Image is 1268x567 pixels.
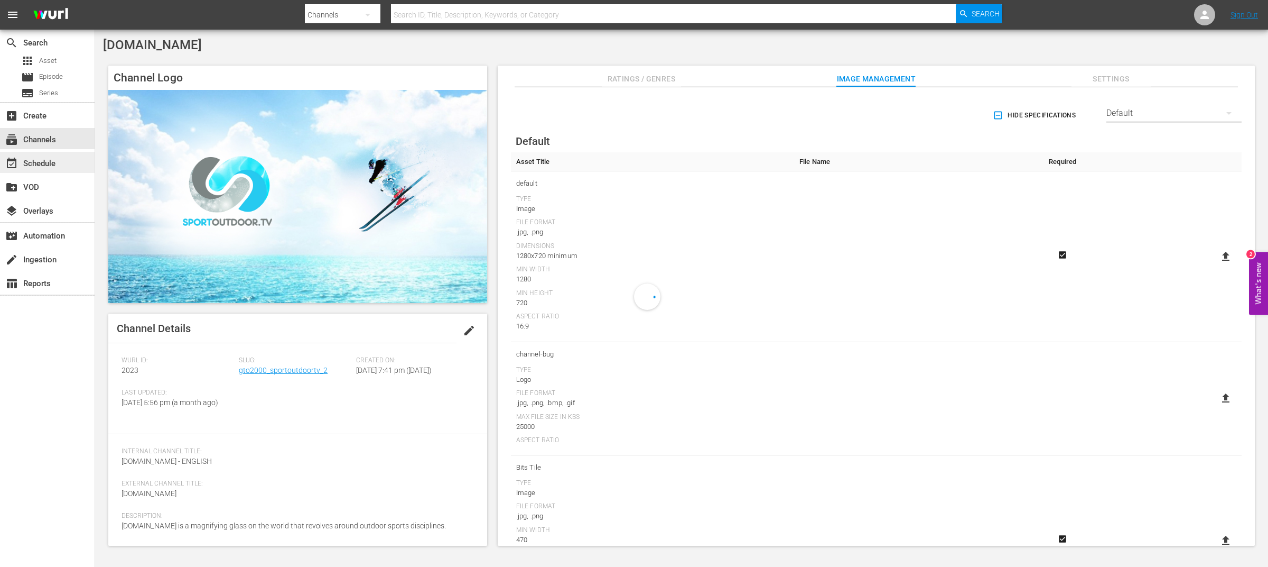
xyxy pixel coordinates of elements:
[516,479,789,488] div: Type
[122,457,212,465] span: [DOMAIN_NAME] - ENGLISH
[1246,250,1255,259] div: 2
[122,489,176,498] span: [DOMAIN_NAME]
[21,71,34,84] span: Episode
[516,251,789,261] div: 1280x720 minimum
[516,313,789,321] div: Aspect Ratio
[516,242,789,251] div: Dimensions
[5,133,18,146] span: Channels
[516,461,789,474] span: Bits Tile
[516,204,789,214] div: Image
[39,56,57,66] span: Asset
[516,135,550,148] span: Default
[5,36,18,49] span: Search
[356,366,432,374] span: [DATE] 7:41 pm ([DATE])
[239,356,351,365] span: Slug:
[516,274,789,285] div: 1280
[516,488,789,498] div: Image
[794,152,1033,171] th: File Name
[516,195,789,204] div: Type
[516,366,789,374] div: Type
[1230,11,1258,19] a: Sign Out
[516,436,789,445] div: Aspect Ratio
[21,87,34,99] span: Series
[516,177,789,190] span: default
[356,356,468,365] span: Created On:
[516,298,789,308] div: 720
[122,366,138,374] span: 2023
[5,253,18,266] span: Ingestion
[122,398,218,407] span: [DATE] 5:56 pm (a month ago)
[5,205,18,217] span: Overlays
[122,356,234,365] span: Wurl ID:
[122,522,446,530] span: [DOMAIN_NAME] is a magnifying glass on the world that revolves around outdoor sports disciplines.
[516,526,789,535] div: Min Width
[5,230,18,242] span: Automation
[108,66,487,90] h4: Channel Logo
[122,447,469,456] span: Internal Channel Title:
[456,318,482,343] button: edit
[1071,72,1151,86] span: Settings
[1033,152,1093,171] th: Required
[516,289,789,298] div: Min Height
[25,3,76,28] img: ans4CAIJ8jUAAAAAAAAAAAAAAAAAAAAAAAAgQb4GAAAAAAAAAAAAAAAAAAAAAAAAJMjXAAAAAAAAAAAAAAAAAAAAAAAAgAT5G...
[516,347,789,361] span: channel-bug
[516,502,789,511] div: File Format
[516,266,789,274] div: Min Width
[516,535,789,545] div: 470
[956,4,1002,23] button: Search
[5,277,18,290] span: Reports
[108,90,487,303] img: SportOutdoor.TV
[1056,250,1069,260] svg: Required
[516,422,789,432] div: 25000
[1106,98,1242,128] div: Default
[516,374,789,385] div: Logo
[103,38,202,52] span: [DOMAIN_NAME]
[516,511,789,522] div: .jpg, .png
[1249,252,1268,315] button: Open Feedback Widget
[239,366,328,374] a: gto2000_sportoutdoortv_2
[1056,534,1069,544] svg: Required
[122,389,234,397] span: Last Updated:
[516,389,789,398] div: File Format
[516,218,789,227] div: File Format
[39,88,58,98] span: Series
[463,324,475,337] span: edit
[516,321,789,332] div: 16:9
[516,398,789,408] div: .jpg, .png, .bmp, .gif
[122,480,469,488] span: External Channel Title:
[117,322,191,335] span: Channel Details
[836,72,916,86] span: Image Management
[5,181,18,194] span: VOD
[6,8,19,21] span: menu
[511,152,794,171] th: Asset Title
[21,54,34,67] span: Asset
[995,110,1076,121] span: Hide Specifications
[39,71,63,82] span: Episode
[516,227,789,237] div: .jpg, .png
[5,109,18,122] span: Create
[122,512,469,520] span: Description:
[972,4,1000,23] span: Search
[5,157,18,170] span: Schedule
[602,72,681,86] span: Ratings / Genres
[991,100,1080,130] button: Hide Specifications
[516,413,789,422] div: Max File Size In Kbs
